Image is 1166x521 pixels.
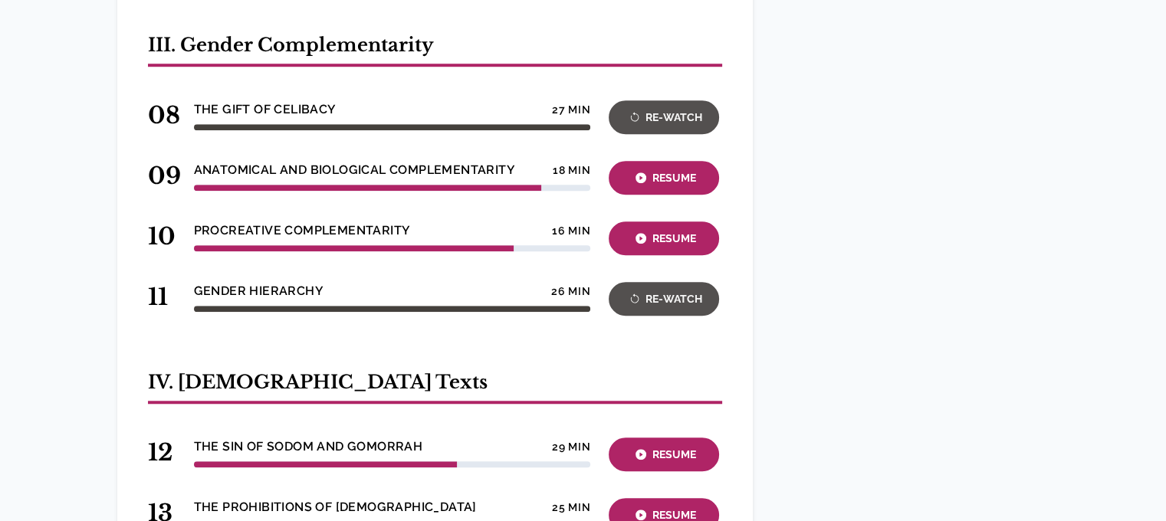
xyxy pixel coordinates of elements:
h4: The Sin of Sodom and Gomorrah [194,437,423,456]
button: Resume [609,437,719,471]
h2: III. Gender Complementarity [148,33,723,67]
h4: Gender Hierarchy [194,282,324,300]
div: Re-Watch [613,109,714,126]
div: Resume [613,446,714,464]
h4: Anatomical and Biological Complementarity [194,161,515,179]
span: 11 [148,283,176,311]
h4: 29 min [552,441,590,453]
span: 12 [148,438,176,467]
h4: Procreative Complementarity [194,221,411,240]
span: 08 [148,101,176,129]
h4: 27 min [552,103,590,116]
button: Re-Watch [609,100,719,134]
div: Resume [613,230,714,247]
div: Resume [613,169,714,187]
button: Re-Watch [609,282,719,316]
div: Re-Watch [613,290,714,308]
h4: 16 min [552,224,590,237]
h2: IV. [DEMOGRAPHIC_DATA] Texts [148,370,723,404]
h4: 18 min [553,164,590,176]
button: Resume [609,161,719,195]
h4: The Gift of Celibacy [194,100,337,119]
span: 09 [148,162,176,190]
span: 10 [148,222,176,251]
h4: The Prohibitions of [DEMOGRAPHIC_DATA] [194,498,477,516]
h4: 26 min [551,285,590,297]
button: Resume [609,221,719,255]
h4: 25 min [552,501,590,513]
